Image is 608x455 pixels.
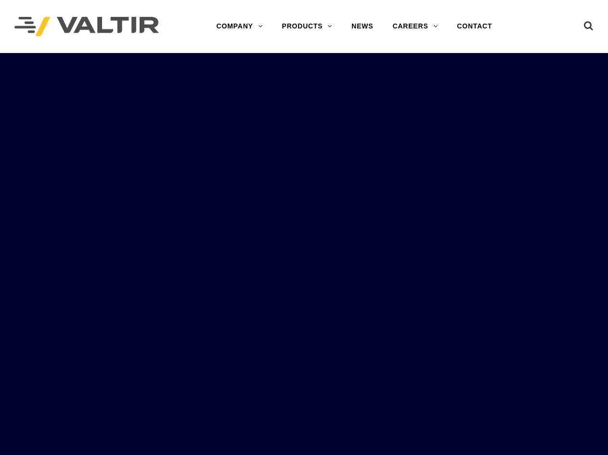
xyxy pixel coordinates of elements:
[447,17,502,36] a: CONTACT
[14,17,159,37] img: Valtir
[383,17,447,36] a: CAREERS
[342,17,383,36] a: NEWS
[272,17,342,36] a: PRODUCTS
[207,17,272,36] a: COMPANY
